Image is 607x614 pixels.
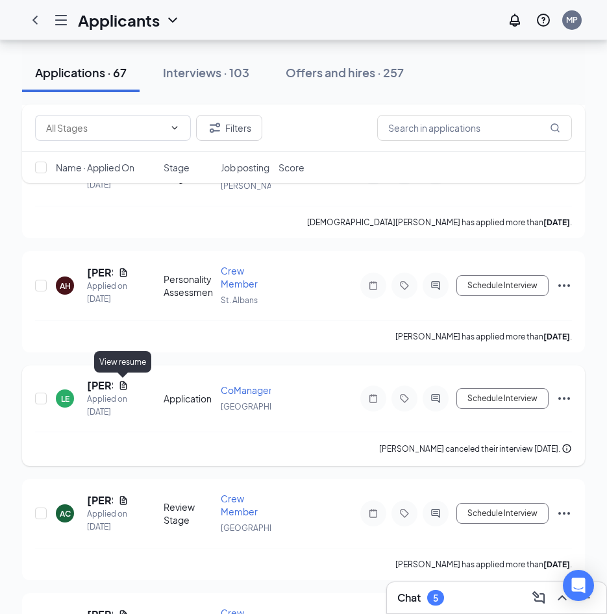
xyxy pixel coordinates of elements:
[35,64,127,80] div: Applications · 67
[207,120,223,136] svg: Filter
[164,500,214,526] div: Review Stage
[118,495,129,506] svg: Document
[556,506,572,521] svg: Ellipses
[428,393,443,404] svg: ActiveChat
[456,275,549,296] button: Schedule Interview
[397,508,412,519] svg: Tag
[87,280,129,306] div: Applied on [DATE]
[428,508,443,519] svg: ActiveChat
[456,503,549,524] button: Schedule Interview
[196,115,262,141] button: Filter Filters
[397,393,412,404] svg: Tag
[118,380,129,391] svg: Document
[94,351,151,373] div: View resume
[164,392,214,405] div: Application
[56,161,134,174] span: Name · Applied On
[536,12,551,28] svg: QuestionInfo
[365,393,381,404] svg: Note
[550,123,560,133] svg: MagnifyingGlass
[53,12,69,28] svg: Hamburger
[78,9,160,31] h1: Applicants
[87,265,113,280] h5: [PERSON_NAME]
[428,280,443,291] svg: ActiveChat
[566,14,578,25] div: MP
[528,587,549,608] button: ComposeMessage
[379,443,572,456] div: [PERSON_NAME] canceled their interview [DATE].
[221,161,269,174] span: Job posting
[221,523,303,533] span: [GEOGRAPHIC_DATA]
[87,378,113,393] h5: [PERSON_NAME]
[87,493,113,508] h5: [PERSON_NAME]
[164,273,214,299] div: Personality Assessment
[221,384,272,396] span: CoManager
[279,161,304,174] span: Score
[395,331,572,342] p: [PERSON_NAME] has applied more than .
[397,280,412,291] svg: Tag
[164,161,190,174] span: Stage
[221,295,258,305] span: St. Albans
[87,508,129,534] div: Applied on [DATE]
[46,121,164,135] input: All Stages
[165,12,180,28] svg: ChevronDown
[433,593,438,604] div: 5
[221,402,303,411] span: [GEOGRAPHIC_DATA]
[286,64,404,80] div: Offers and hires · 257
[221,265,258,289] span: Crew Member
[543,332,570,341] b: [DATE]
[27,12,43,28] svg: ChevronLeft
[221,493,258,517] span: Crew Member
[543,559,570,569] b: [DATE]
[87,393,129,419] div: Applied on [DATE]
[377,115,572,141] input: Search in applications
[61,393,69,404] div: LE
[169,123,180,133] svg: ChevronDown
[365,280,381,291] svg: Note
[562,443,572,454] svg: Info
[118,267,129,278] svg: Document
[365,508,381,519] svg: Note
[456,388,549,409] button: Schedule Interview
[556,278,572,293] svg: Ellipses
[552,587,573,608] button: ChevronUp
[163,64,249,80] div: Interviews · 103
[531,590,547,606] svg: ComposeMessage
[397,591,421,605] h3: Chat
[395,559,572,570] p: [PERSON_NAME] has applied more than .
[543,217,570,227] b: [DATE]
[507,12,523,28] svg: Notifications
[307,217,572,228] p: [DEMOGRAPHIC_DATA][PERSON_NAME] has applied more than .
[556,391,572,406] svg: Ellipses
[554,590,570,606] svg: ChevronUp
[60,280,71,291] div: AH
[60,508,71,519] div: AC
[563,570,594,601] div: Open Intercom Messenger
